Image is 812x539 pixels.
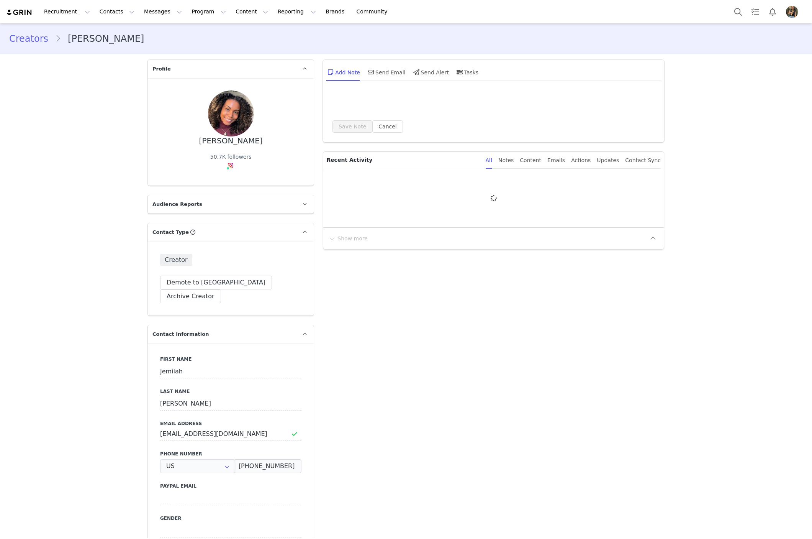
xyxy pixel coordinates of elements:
div: United States [160,459,235,473]
div: Send Alert [412,63,449,81]
a: Creators [9,32,55,46]
button: Contacts [95,3,139,20]
label: Gender [160,515,301,522]
label: First Name [160,356,301,363]
span: Audience Reports [152,200,202,208]
img: grin logo [6,9,33,16]
input: (XXX) XXX-XXXX [235,459,301,473]
div: Notes [498,152,514,169]
input: Country [160,459,235,473]
p: Recent Activity [326,152,479,169]
a: Brands [321,3,351,20]
div: All [486,152,492,169]
button: Notifications [764,3,781,20]
label: Last Name [160,388,301,395]
div: Add Note [326,63,360,81]
span: Profile [152,65,171,73]
div: Content [520,152,541,169]
input: Email Address [160,427,301,441]
img: instagram.svg [228,163,234,169]
button: Demote to [GEOGRAPHIC_DATA] [160,276,272,289]
a: Tasks [747,3,764,20]
button: Messages [139,3,187,20]
span: Contact Information [152,330,209,338]
button: Profile [781,6,806,18]
div: Emails [547,152,565,169]
a: Community [352,3,396,20]
div: [PERSON_NAME] [199,136,263,145]
button: Search [730,3,747,20]
label: Paypal Email [160,483,301,490]
span: Contact Type [152,228,189,236]
div: 50.7K followers [210,153,252,161]
div: Tasks [455,63,479,81]
button: Recruitment [39,3,95,20]
label: Phone Number [160,450,301,457]
button: Show more [328,232,368,245]
button: Archive Creator [160,289,221,303]
div: Send Email [366,63,406,81]
div: Actions [571,152,591,169]
img: 135b475a-01e6-49b6-b43e-d7f81d95f80a.png [786,6,798,18]
span: Creator [160,254,192,266]
label: Email Address [160,420,301,427]
div: Updates [597,152,619,169]
button: Content [231,3,273,20]
button: Cancel [372,120,403,133]
button: Reporting [273,3,321,20]
button: Save Note [332,120,372,133]
img: caf0a46b-ba18-4232-ad9f-0a1bd64c5a47.jpg [208,90,254,136]
button: Program [187,3,231,20]
div: Contact Sync [625,152,661,169]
